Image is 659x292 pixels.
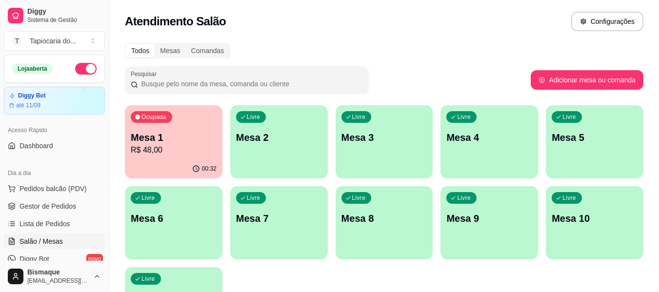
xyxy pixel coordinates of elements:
p: Mesa 2 [236,131,322,144]
p: Mesa 9 [446,212,532,225]
div: Todos [126,44,155,58]
p: Livre [457,113,471,121]
button: OcupadaMesa 1R$ 48,0000:32 [125,105,222,178]
article: até 11/09 [16,101,40,109]
span: Diggy Bot [20,254,49,264]
label: Pesquisar [131,70,160,78]
p: Mesa 8 [341,212,427,225]
button: Alterar Status [75,63,97,75]
p: R$ 48,00 [131,144,217,156]
a: Diggy Botaté 11/09 [4,87,105,115]
button: LivreMesa 5 [546,105,643,178]
h2: Atendimento Salão [125,14,226,29]
div: Dia a dia [4,165,105,181]
a: Lista de Pedidos [4,216,105,232]
p: Livre [352,113,366,121]
span: Sistema de Gestão [27,16,101,24]
button: LivreMesa 7 [230,186,328,259]
button: LivreMesa 4 [440,105,538,178]
a: Dashboard [4,138,105,154]
a: Salão / Mesas [4,234,105,249]
div: Loja aberta [12,63,53,74]
div: Mesas [155,44,185,58]
button: LivreMesa 9 [440,186,538,259]
a: Gestor de Pedidos [4,198,105,214]
button: Pedidos balcão (PDV) [4,181,105,196]
span: Dashboard [20,141,53,151]
div: Tapiocaria do ... [30,36,76,46]
a: DiggySistema de Gestão [4,4,105,27]
span: Salão / Mesas [20,236,63,246]
button: Select a team [4,31,105,51]
p: Mesa 4 [446,131,532,144]
p: Mesa 6 [131,212,217,225]
p: Livre [141,194,155,202]
button: LivreMesa 8 [336,186,433,259]
button: Bismaque[EMAIL_ADDRESS][DOMAIN_NAME] [4,265,105,288]
button: LivreMesa 3 [336,105,433,178]
div: Acesso Rápido [4,122,105,138]
p: Livre [352,194,366,202]
input: Pesquisar [138,79,363,89]
p: Livre [247,113,260,121]
p: 00:32 [202,165,217,173]
p: Livre [562,194,576,202]
p: Livre [562,113,576,121]
p: Mesa 3 [341,131,427,144]
p: Mesa 1 [131,131,217,144]
article: Diggy Bot [18,92,46,99]
span: Bismaque [27,268,89,277]
span: Lista de Pedidos [20,219,70,229]
p: Mesa 10 [552,212,638,225]
a: Diggy Botnovo [4,251,105,267]
p: Livre [457,194,471,202]
span: [EMAIL_ADDRESS][DOMAIN_NAME] [27,277,89,285]
button: LivreMesa 2 [230,105,328,178]
button: LivreMesa 10 [546,186,643,259]
span: Pedidos balcão (PDV) [20,184,87,194]
button: LivreMesa 6 [125,186,222,259]
button: Adicionar mesa ou comanda [531,70,643,90]
p: Livre [141,275,155,283]
p: Mesa 5 [552,131,638,144]
p: Ocupada [141,113,166,121]
div: Comandas [186,44,230,58]
span: Diggy [27,7,101,16]
span: Gestor de Pedidos [20,201,76,211]
p: Mesa 7 [236,212,322,225]
p: Livre [247,194,260,202]
button: Configurações [571,12,643,31]
span: T [12,36,22,46]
